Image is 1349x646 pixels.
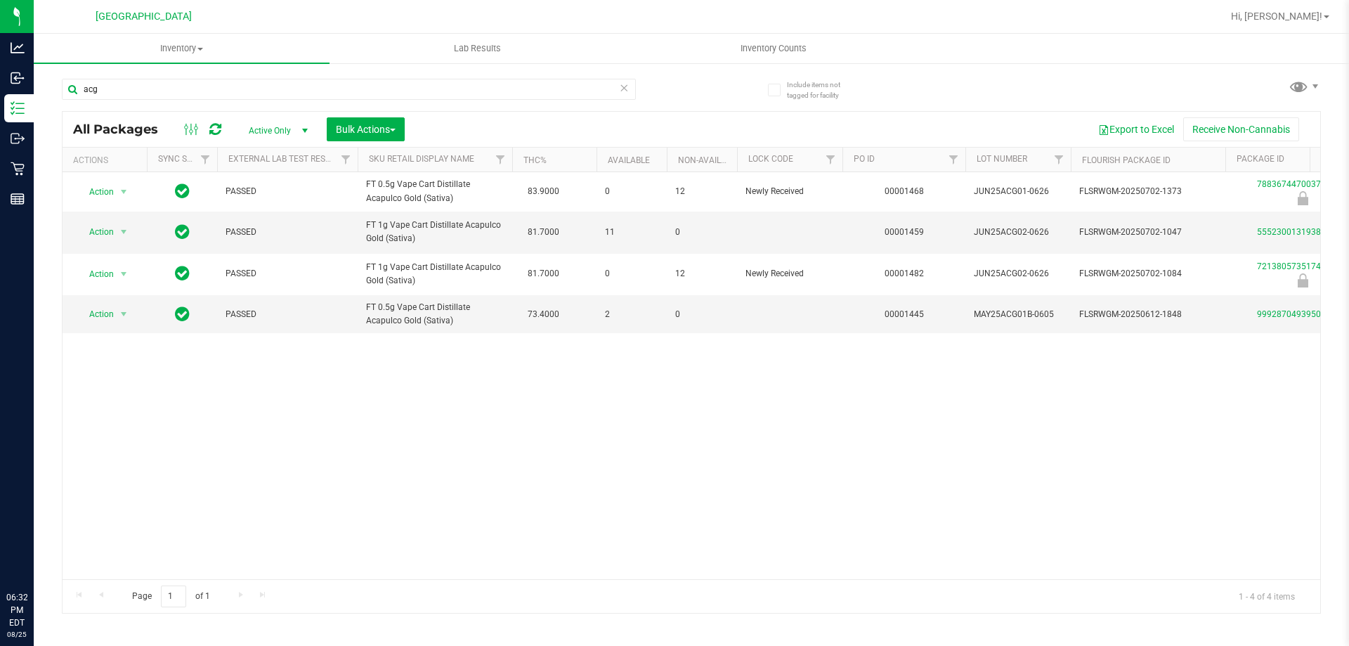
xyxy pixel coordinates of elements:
button: Export to Excel [1089,117,1183,141]
a: Non-Available [678,155,741,165]
button: Receive Non-Cannabis [1183,117,1299,141]
a: 00001459 [885,227,924,237]
p: 08/25 [6,629,27,640]
a: 9992870493950381 [1257,309,1336,319]
span: In Sync [175,181,190,201]
span: Action [77,182,115,202]
a: Inventory Counts [625,34,921,63]
span: In Sync [175,304,190,324]
span: Lab Results [435,42,520,55]
a: PO ID [854,154,875,164]
span: 11 [605,226,658,239]
span: Include items not tagged for facility [787,79,857,101]
span: 12 [675,267,729,280]
span: FT 1g Vape Cart Distillate Acapulco Gold (Sativa) [366,261,504,288]
span: Newly Received [745,185,834,198]
span: Inventory Counts [722,42,826,55]
inline-svg: Inbound [11,71,25,85]
a: Flourish Package ID [1082,155,1171,165]
span: 81.7000 [521,222,566,243]
inline-svg: Outbound [11,131,25,146]
span: FLSRWGM-20250702-1373 [1079,185,1217,198]
a: Package ID [1237,154,1284,164]
a: Filter [819,148,842,172]
span: select [115,222,133,242]
a: 00001482 [885,269,924,278]
span: Page of 1 [120,586,221,607]
span: 81.7000 [521,264,566,284]
span: PASSED [226,226,349,239]
span: Action [77,304,115,324]
a: Filter [1048,148,1071,172]
span: [GEOGRAPHIC_DATA] [96,11,192,22]
a: Filter [942,148,965,172]
input: 1 [161,586,186,607]
span: JUN25ACG02-0626 [974,226,1062,239]
span: FLSRWGM-20250702-1084 [1079,267,1217,280]
span: In Sync [175,264,190,283]
span: JUN25ACG01-0626 [974,185,1062,198]
a: 00001445 [885,309,924,319]
span: 0 [605,267,658,280]
a: 5552300131938726 [1257,227,1336,237]
span: FT 0.5g Vape Cart Distillate Acapulco Gold (Sativa) [366,178,504,205]
span: Inventory [34,42,330,55]
a: Lot Number [977,154,1027,164]
inline-svg: Reports [11,192,25,206]
button: Bulk Actions [327,117,405,141]
a: Available [608,155,650,165]
span: PASSED [226,308,349,321]
a: External Lab Test Result [228,154,339,164]
a: 00001468 [885,186,924,196]
span: FT 1g Vape Cart Distillate Acapulco Gold (Sativa) [366,219,504,245]
a: 7213805735174171 [1257,261,1336,271]
span: 1 - 4 of 4 items [1227,586,1306,607]
a: 7883674470037347 [1257,179,1336,189]
span: FLSRWGM-20250702-1047 [1079,226,1217,239]
span: 2 [605,308,658,321]
span: 83.9000 [521,181,566,202]
a: Sku Retail Display Name [369,154,474,164]
span: Clear [619,79,629,97]
span: 73.4000 [521,304,566,325]
span: Newly Received [745,267,834,280]
a: Lab Results [330,34,625,63]
span: 0 [675,308,729,321]
span: PASSED [226,267,349,280]
span: JUN25ACG02-0626 [974,267,1062,280]
span: Bulk Actions [336,124,396,135]
a: Filter [489,148,512,172]
a: Filter [194,148,217,172]
span: select [115,182,133,202]
span: Hi, [PERSON_NAME]! [1231,11,1322,22]
inline-svg: Inventory [11,101,25,115]
a: Sync Status [158,154,212,164]
span: PASSED [226,185,349,198]
iframe: Resource center [14,534,56,576]
a: Inventory [34,34,330,63]
span: FLSRWGM-20250612-1848 [1079,308,1217,321]
span: Action [77,264,115,284]
span: select [115,304,133,324]
span: MAY25ACG01B-0605 [974,308,1062,321]
inline-svg: Retail [11,162,25,176]
a: THC% [523,155,547,165]
span: All Packages [73,122,172,137]
span: FT 0.5g Vape Cart Distillate Acapulco Gold (Sativa) [366,301,504,328]
a: Lock Code [748,154,793,164]
span: select [115,264,133,284]
inline-svg: Analytics [11,41,25,55]
a: Filter [334,148,358,172]
span: 0 [675,226,729,239]
span: Action [77,222,115,242]
input: Search Package ID, Item Name, SKU, Lot or Part Number... [62,79,636,100]
p: 06:32 PM EDT [6,591,27,629]
span: 0 [605,185,658,198]
div: Actions [73,155,141,165]
span: 12 [675,185,729,198]
span: In Sync [175,222,190,242]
